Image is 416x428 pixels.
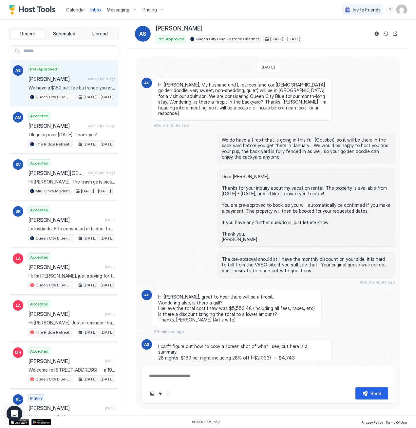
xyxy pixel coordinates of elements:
span: LA [16,256,21,262]
span: [PERSON_NAME][GEOGRAPHIC_DATA] [28,170,85,176]
span: Hi I’m [PERSON_NAME], just staying for the weekend to visit my niece, who is a freshmen at [GEOGR... [28,273,115,279]
div: Open Intercom Messenger [7,406,22,421]
span: Mid Cincy Modern [35,188,70,194]
span: We have a $150 pet fee but since you are staying for an extended period we can waive that fee. [28,85,115,91]
span: BR [15,208,21,214]
span: SV [15,162,21,167]
span: [DATE] - [DATE] [84,94,114,100]
div: User profile [396,5,407,15]
span: about 2 hours ago [154,123,189,127]
span: Accepted [30,207,48,213]
a: Terms Of Use [386,418,407,425]
span: [DATE] - [DATE] [84,235,114,241]
span: Messaging [107,7,129,13]
span: Queen City Blue-Historic Charmer [35,376,72,382]
div: Send [370,390,381,397]
span: Hi [PERSON_NAME], Just a reminder that your check-out is [DATE] at 12:00 PM. When you are ready t... [28,320,115,326]
a: Inbox [90,6,102,13]
div: menu [386,6,394,14]
span: © 2025 Host Tools [192,420,220,424]
span: about 2 hours ago [88,77,115,81]
span: Accepted [30,348,48,354]
span: Scheduled [53,31,75,37]
span: [PERSON_NAME] [28,405,102,411]
span: 24 minutes ago [154,329,184,334]
span: The Ridge Retreat-HGTV designed! [35,141,72,147]
span: I can't figure out how to copy a screen shot of what I see, but here is a summary: 28 nights $169... [158,343,327,384]
span: KL [16,397,21,402]
span: Hi [PERSON_NAME], great to hear there will be a firepit. Wondering also, is there a grill? I beli... [158,294,317,323]
span: Queen City Blue-Historic Charmer [35,282,72,288]
span: [PERSON_NAME] [28,358,102,364]
span: The Ridge Retreat-HGTV designed! [35,329,72,335]
span: Terms Of Use [386,420,407,424]
span: AS [144,292,149,298]
span: Accepted [30,113,48,119]
span: [PERSON_NAME] [28,264,102,270]
span: about 2 hours ago [88,124,115,128]
span: Accepted [30,160,48,166]
span: [DATE] - [DATE] [84,376,114,382]
span: Invite Friends [353,7,381,13]
span: [DATE] - [DATE] [84,282,114,288]
span: Unread [92,31,108,37]
span: Hi [PERSON_NAME], The trash gets picked up every [DATE] morning, if you need to have the trash pi... [28,179,115,185]
span: [DATE] - [DATE] [84,329,114,335]
span: The pre-approval should still have the monthly discount on your side, it is hard to tell from the... [222,256,391,274]
span: We do have a firepit that is going in this fall (October), so it will be there in the back yard b... [222,137,391,160]
a: Host Tools Logo [9,5,58,15]
button: Upload image [148,390,156,398]
span: Hi [PERSON_NAME], My husband and I, retirees (and our [DEMOGRAPHIC_DATA] golden doodle, very swee... [158,82,327,116]
span: Privacy Policy [361,420,383,424]
span: Calendar [66,7,85,12]
span: Pricing [142,7,157,13]
a: Calendar [66,6,85,13]
span: AM [15,114,21,120]
button: Reservation information [373,30,381,38]
span: LA [16,302,21,308]
span: AS [144,80,149,86]
span: Dear [PERSON_NAME], Thanks for your inquiry about my vacation rental. The property is available f... [222,174,391,243]
span: [DATE] [105,406,115,410]
div: tab-group [9,28,119,40]
span: [DATE] [105,265,115,269]
span: [PERSON_NAME] [28,76,85,82]
span: about 2 hours ago [360,280,395,284]
span: [PERSON_NAME] [28,123,85,129]
button: Send [355,387,388,399]
button: Scheduled [47,29,82,38]
span: Accepted [30,301,48,307]
span: Inquiry [30,395,43,401]
span: [DATE] - [DATE] [84,141,114,147]
span: Pre-Approved [30,66,57,72]
span: [PERSON_NAME] [28,311,102,317]
span: AS [15,68,21,73]
span: [DATE] [105,218,115,222]
button: Recent [11,29,46,38]
a: Privacy Policy [361,418,383,425]
span: MH [15,350,21,356]
span: [PERSON_NAME] [28,217,102,223]
span: No longer available [28,414,115,420]
span: Inbox [90,7,102,12]
input: Input Field [21,46,118,57]
span: [DATE] - [DATE] [81,188,111,194]
span: Welcome to [STREET_ADDRESS] — a 1926 Craftsman bungalow with nearly a century of charm. Built dur... [28,367,115,373]
button: Unread [83,29,117,38]
span: [DATE] - [DATE] [270,36,300,42]
span: Ok going over [DATE]. Thank you! [28,132,115,138]
span: [PERSON_NAME] [156,25,202,32]
span: Pre-Approved [158,36,184,42]
span: Accepted [30,254,48,260]
a: Google Play Store [31,419,51,425]
a: App Store [9,419,29,425]
button: Open reservation [391,30,399,38]
button: Sync reservation [382,30,390,38]
button: Quick reply [156,390,164,398]
span: [DATE] [105,359,115,363]
span: about 2 hours ago [88,171,115,175]
span: Queen City Blue-Historic Charmer [35,235,72,241]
